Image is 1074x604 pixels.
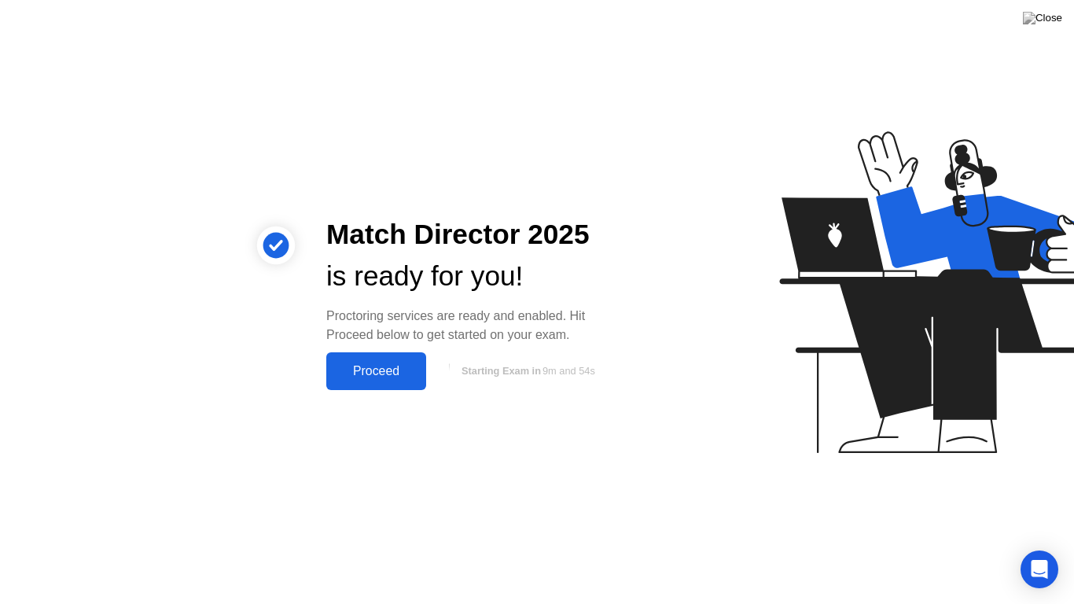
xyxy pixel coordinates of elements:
div: is ready for you! [326,256,619,297]
div: Match Director 2025 [326,214,619,256]
span: 9m and 54s [543,365,595,377]
div: Open Intercom Messenger [1021,551,1058,588]
div: Proceed [331,364,421,378]
button: Starting Exam in9m and 54s [434,356,619,386]
div: Proctoring services are ready and enabled. Hit Proceed below to get started on your exam. [326,307,619,344]
button: Proceed [326,352,426,390]
img: Close [1023,12,1062,24]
